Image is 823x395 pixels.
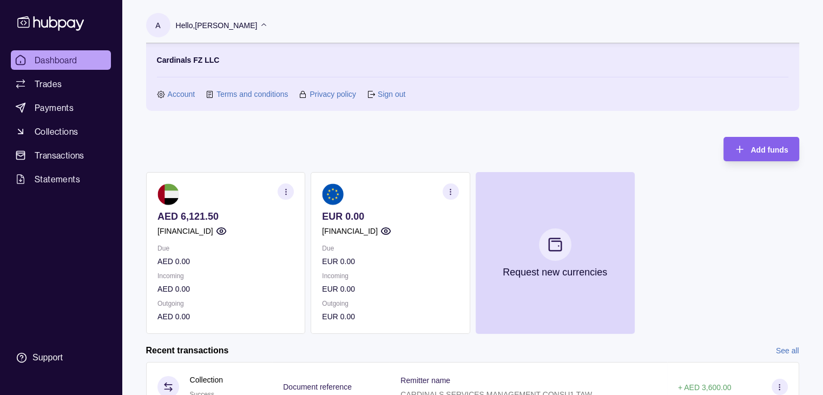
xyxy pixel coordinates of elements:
[35,77,62,90] span: Trades
[157,183,179,205] img: ae
[157,270,294,282] p: Incoming
[400,376,450,385] p: Remitter name
[157,54,220,66] p: Cardinals FZ LLC
[11,346,111,369] a: Support
[723,137,799,161] button: Add funds
[322,255,458,267] p: EUR 0.00
[11,146,111,165] a: Transactions
[11,74,111,94] a: Trades
[11,169,111,189] a: Statements
[776,345,799,357] a: See all
[190,374,223,386] p: Collection
[157,242,294,254] p: Due
[35,101,74,114] span: Payments
[146,345,229,357] h2: Recent transactions
[157,225,213,237] p: [FINANCIAL_ID]
[322,210,458,222] p: EUR 0.00
[11,98,111,117] a: Payments
[283,383,352,391] p: Document reference
[155,19,160,31] p: A
[216,88,288,100] a: Terms and conditions
[475,172,634,334] button: Request new currencies
[322,298,458,310] p: Outgoing
[310,88,356,100] a: Privacy policy
[32,352,63,364] div: Support
[322,283,458,295] p: EUR 0.00
[378,88,405,100] a: Sign out
[176,19,258,31] p: Hello, [PERSON_NAME]
[11,50,111,70] a: Dashboard
[168,88,195,100] a: Account
[322,270,458,282] p: Incoming
[35,173,80,186] span: Statements
[157,298,294,310] p: Outgoing
[322,225,378,237] p: [FINANCIAL_ID]
[678,383,731,392] p: + AED 3,600.00
[322,183,344,205] img: eu
[750,146,788,154] span: Add funds
[157,255,294,267] p: AED 0.00
[322,242,458,254] p: Due
[157,210,294,222] p: AED 6,121.50
[322,311,458,322] p: EUR 0.00
[35,149,84,162] span: Transactions
[35,54,77,67] span: Dashboard
[157,311,294,322] p: AED 0.00
[503,266,607,278] p: Request new currencies
[157,283,294,295] p: AED 0.00
[11,122,111,141] a: Collections
[35,125,78,138] span: Collections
